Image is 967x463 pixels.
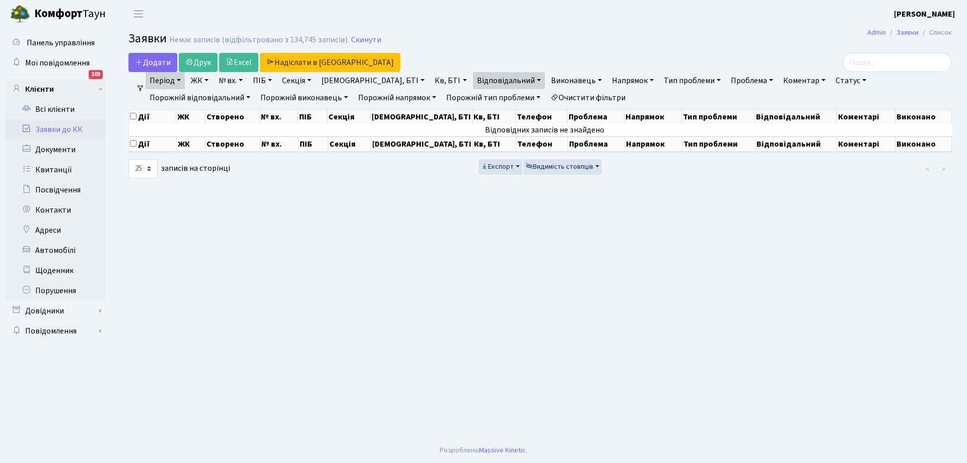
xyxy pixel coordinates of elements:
[895,110,952,124] th: Виконано
[479,445,526,455] a: Massive Kinetic
[260,53,400,72] a: Надіслати в [GEOGRAPHIC_DATA]
[625,110,682,124] th: Напрямок
[260,110,298,124] th: № вх.
[371,110,472,124] th: [DEMOGRAPHIC_DATA], БТІ
[755,137,837,152] th: Відповідальний
[146,89,254,106] a: Порожній відповідальний
[894,8,955,20] a: [PERSON_NAME]
[129,110,176,124] th: Дії
[5,260,106,281] a: Щоденник
[568,137,625,152] th: Проблема
[260,137,299,152] th: № вх.
[5,33,106,53] a: Панель управління
[129,137,177,152] th: Дії
[481,162,514,172] span: Експорт
[126,6,151,22] button: Переключити навігацію
[298,110,328,124] th: ПІБ
[129,124,961,136] td: Відповідних записів не знайдено
[5,301,106,321] a: Довідники
[34,6,106,23] span: Таун
[5,140,106,160] a: Документи
[5,200,106,220] a: Контакти
[727,72,777,89] a: Проблема
[837,110,895,124] th: Коментарі
[523,159,602,175] button: Видимість стовпців
[176,110,205,124] th: ЖК
[179,53,218,72] a: Друк
[27,37,95,48] span: Панель управління
[327,110,371,124] th: Секція
[10,4,30,24] img: logo.png
[187,72,213,89] a: ЖК
[431,72,470,89] a: Кв, БТІ
[832,72,870,89] a: Статус
[317,72,429,89] a: [DEMOGRAPHIC_DATA], БТІ
[473,137,516,152] th: Кв, БТІ
[328,137,372,152] th: Секція
[5,220,106,240] a: Адреси
[837,137,895,152] th: Коментарі
[478,159,522,175] button: Експорт
[5,53,106,73] a: Мої повідомлення103
[5,321,106,341] a: Повідомлення
[682,110,755,124] th: Тип проблеми
[779,72,830,89] a: Коментар
[843,53,952,72] input: Пошук...
[5,160,106,180] a: Квитанції
[89,70,103,79] div: 103
[5,180,106,200] a: Посвідчення
[25,57,90,69] span: Мої повідомлення
[205,137,260,152] th: Створено
[682,137,755,152] th: Тип проблеми
[128,30,167,47] span: Заявки
[256,89,352,106] a: Порожній виконавець
[546,89,630,106] a: Очистити фільтри
[516,110,568,124] th: Телефон
[442,89,544,106] a: Порожній тип проблеми
[177,137,206,152] th: ЖК
[5,281,106,301] a: Порушення
[5,119,106,140] a: Заявки до КК
[660,72,725,89] a: Тип проблеми
[547,72,606,89] a: Виконавець
[894,9,955,20] b: [PERSON_NAME]
[608,72,658,89] a: Напрямок
[299,137,328,152] th: ПІБ
[128,53,177,72] a: Додати
[440,445,527,456] div: Розроблено .
[568,110,625,124] th: Проблема
[128,159,230,178] label: записів на сторінці
[278,72,315,89] a: Секція
[526,162,593,172] span: Видимість стовпців
[473,72,545,89] a: Відповідальний
[215,72,247,89] a: № вх.
[219,53,258,72] a: Excel
[146,72,185,89] a: Період
[354,89,440,106] a: Порожній напрямок
[5,79,106,99] a: Клієнти
[755,110,837,124] th: Відповідальний
[351,35,381,45] a: Скинути
[895,137,952,152] th: Виконано
[205,110,260,124] th: Створено
[5,99,106,119] a: Всі клієнти
[371,137,473,152] th: [DEMOGRAPHIC_DATA], БТІ
[516,137,568,152] th: Телефон
[34,6,83,22] b: Комфорт
[5,240,106,260] a: Автомобілі
[472,110,516,124] th: Кв, БТІ
[249,72,276,89] a: ПІБ
[135,57,171,68] span: Додати
[169,35,349,45] div: Немає записів (відфільтровано з 134,745 записів).
[128,159,158,178] select: записів на сторінці
[625,137,682,152] th: Напрямок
